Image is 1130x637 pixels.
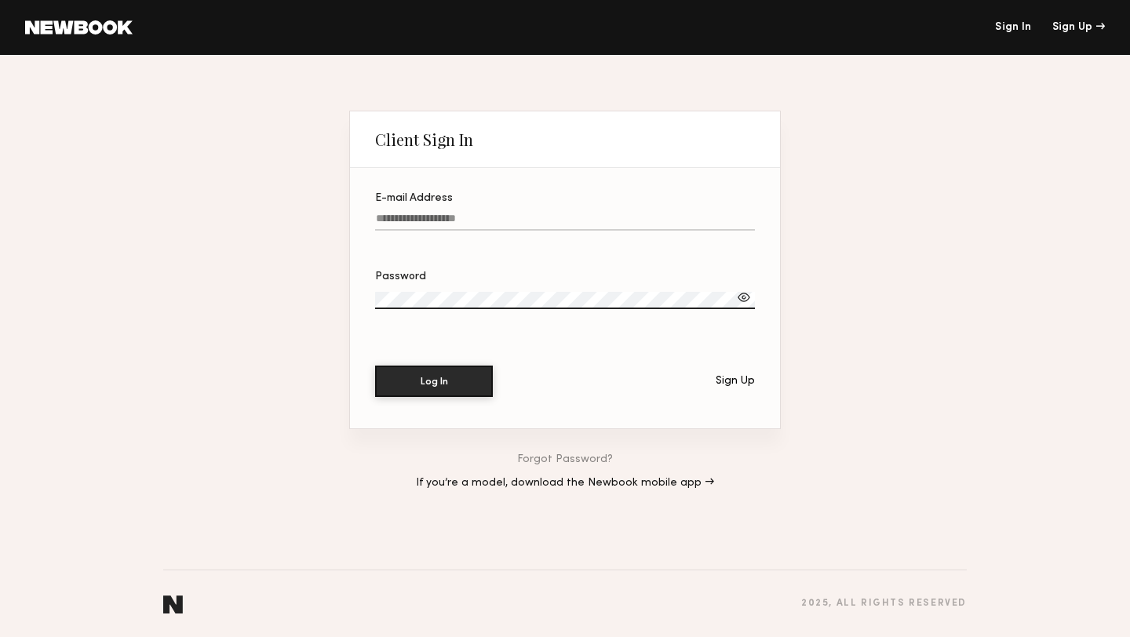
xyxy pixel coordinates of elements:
a: If you’re a model, download the Newbook mobile app → [416,478,714,489]
div: 2025 , all rights reserved [801,599,967,609]
div: Client Sign In [375,130,473,149]
div: Password [375,271,755,282]
input: E-mail Address [375,213,755,231]
div: E-mail Address [375,193,755,204]
div: Sign Up [716,376,755,387]
div: Sign Up [1052,22,1105,33]
a: Sign In [995,22,1031,33]
a: Forgot Password? [517,454,613,465]
input: Password [375,292,755,309]
button: Log In [375,366,493,397]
